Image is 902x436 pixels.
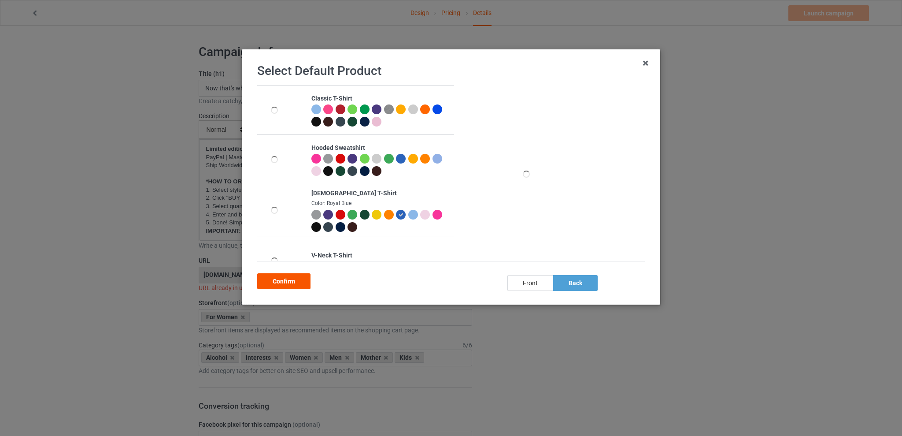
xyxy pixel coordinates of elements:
div: front [507,275,553,291]
div: V-Neck T-Shirt [311,251,449,260]
div: Classic T-Shirt [311,94,449,103]
div: [DEMOGRAPHIC_DATA] T-Shirt [311,189,449,198]
h1: Select Default Product [257,63,645,79]
div: Hooded Sweatshirt [311,144,449,153]
div: back [553,275,598,291]
div: Color: Royal Blue [311,200,449,207]
img: heather_texture.png [384,104,394,114]
div: Confirm [257,273,311,289]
